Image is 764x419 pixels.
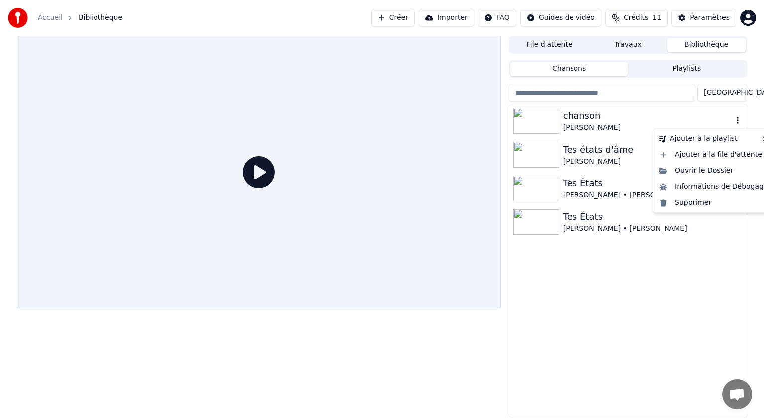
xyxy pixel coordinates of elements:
[478,9,516,27] button: FAQ
[690,13,730,23] div: Paramètres
[605,9,668,27] button: Crédits11
[563,176,743,190] div: Tes États
[520,9,601,27] button: Guides de vidéo
[38,13,122,23] nav: breadcrumb
[667,38,746,52] button: Bibliothèque
[419,9,474,27] button: Importer
[38,13,63,23] a: Accueil
[510,62,628,76] button: Chansons
[589,38,668,52] button: Travaux
[652,13,661,23] span: 11
[563,190,743,200] div: [PERSON_NAME] • [PERSON_NAME]
[563,157,743,167] div: [PERSON_NAME]
[8,8,28,28] img: youka
[563,109,733,123] div: chanson
[79,13,122,23] span: Bibliothèque
[624,13,648,23] span: Crédits
[563,143,743,157] div: Tes états d'âme
[628,62,746,76] button: Playlists
[510,38,589,52] button: File d'attente
[671,9,736,27] button: Paramètres
[563,123,733,133] div: [PERSON_NAME]
[563,210,743,224] div: Tes États
[371,9,415,27] button: Créer
[722,379,752,409] div: Ouvrir le chat
[563,224,743,234] div: [PERSON_NAME] • [PERSON_NAME]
